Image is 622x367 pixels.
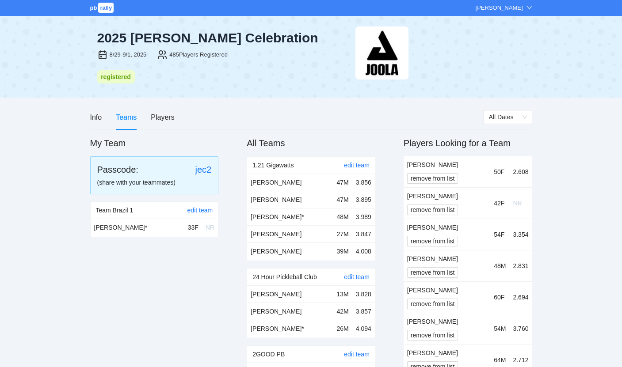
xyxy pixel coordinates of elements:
button: remove from list [407,173,458,184]
button: remove from list [407,299,458,309]
div: Passcode: [97,163,138,176]
span: 3.760 [513,325,528,332]
div: [PERSON_NAME] [407,348,487,358]
td: 47M [333,174,352,191]
td: [PERSON_NAME] * [247,208,333,225]
div: [PERSON_NAME] [407,223,487,232]
a: edit team [344,162,370,169]
span: remove from list [411,268,455,277]
span: remove from list [411,174,455,183]
div: [PERSON_NAME] [407,285,487,295]
td: [PERSON_NAME] * [91,219,184,236]
td: [PERSON_NAME] [247,174,333,191]
td: 60F [490,281,509,313]
span: 3.989 [356,213,371,220]
td: 54F [490,219,509,250]
div: 8/29-9/1, 2025 [110,50,147,59]
td: [PERSON_NAME] [247,303,333,320]
span: 4.094 [356,325,371,332]
div: Team Brazil 1 [96,202,187,219]
span: remove from list [411,205,455,215]
span: 2.694 [513,294,528,301]
span: 3.856 [356,179,371,186]
td: 50F [490,156,509,188]
button: remove from list [407,267,458,278]
div: 2025 [PERSON_NAME] Celebration [97,30,348,46]
div: 24 Hour Pickleball Club [252,269,344,285]
div: Players [151,112,174,123]
img: joola-black.png [355,26,408,79]
td: 47M [333,191,352,208]
td: [PERSON_NAME] [247,225,333,242]
button: remove from list [407,330,458,341]
span: down [527,5,532,11]
td: 26M [333,320,352,337]
span: 2.608 [513,168,528,175]
td: [PERSON_NAME] [247,191,333,208]
div: 485 Players Registered [169,50,228,59]
div: registered [100,72,132,82]
span: NR [206,224,214,231]
div: (share with your teammates) [97,178,212,187]
span: 2.831 [513,262,528,269]
h2: All Teams [247,137,375,149]
span: 3.828 [356,291,371,298]
div: [PERSON_NAME] [407,317,487,326]
span: 3.895 [356,196,371,203]
td: [PERSON_NAME] * [247,320,333,337]
td: 39M [333,242,352,260]
div: 1.21 Gigawatts [252,157,344,174]
div: [PERSON_NAME] [476,4,523,12]
td: [PERSON_NAME] [247,286,333,303]
a: edit team [344,273,370,280]
span: 3.354 [513,231,528,238]
span: remove from list [411,236,455,246]
button: remove from list [407,204,458,215]
span: remove from list [411,330,455,340]
a: edit team [187,207,213,214]
div: [PERSON_NAME] [407,254,487,264]
button: remove from list [407,236,458,246]
span: 3.857 [356,308,371,315]
td: 42M [333,303,352,320]
td: 33F [184,219,202,236]
td: 42F [490,187,509,219]
span: remove from list [411,299,455,309]
span: pb [90,4,97,11]
span: NR [513,200,522,207]
td: 27M [333,225,352,242]
td: 48M [490,250,509,281]
td: 54M [490,313,509,344]
span: rally [98,3,114,13]
a: jec2 [195,165,211,174]
div: Info [90,112,102,123]
span: All Dates [489,110,527,124]
span: 2.712 [513,356,528,363]
div: [PERSON_NAME] [407,191,487,201]
h2: Players Looking for a Team [404,137,532,149]
td: 13M [333,286,352,303]
div: [PERSON_NAME] [407,160,487,170]
div: 2GOOD PB [252,346,344,363]
div: Teams [116,112,137,123]
td: [PERSON_NAME] [247,242,333,260]
span: 3.847 [356,231,371,238]
a: edit team [344,351,370,358]
td: 48M [333,208,352,225]
h2: My Team [90,137,219,149]
span: 4.008 [356,248,371,255]
a: pbrally [90,4,115,11]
